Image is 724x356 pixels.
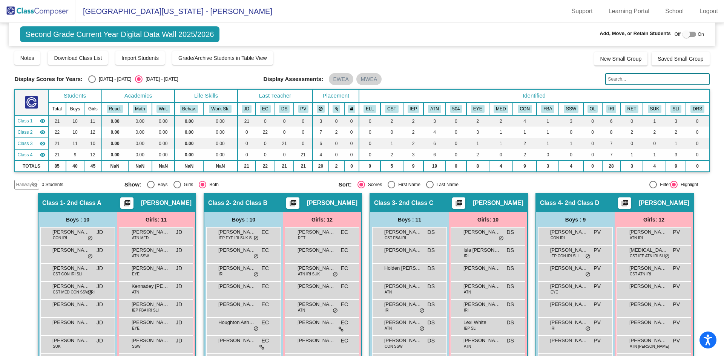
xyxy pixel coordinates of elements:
[559,115,583,127] td: 3
[128,138,152,149] td: 0.00
[40,152,46,158] mat-icon: visibility
[40,141,46,147] mat-icon: visibility
[385,105,399,113] button: CST
[256,102,275,115] th: Erin Claeys
[242,105,252,113] button: JD
[513,160,537,172] td: 9
[489,160,513,172] td: 4
[686,138,709,149] td: 0
[203,127,238,138] td: 0.00
[256,115,275,127] td: 0
[128,160,152,172] td: NaN
[466,102,489,115] th: Wears eyeglasses
[17,118,32,124] span: Class 1
[313,160,328,172] td: 20
[602,160,621,172] td: 28
[423,102,446,115] th: Poor Attendance
[152,127,175,138] td: 0.00
[602,102,621,115] th: IRIP
[583,149,602,160] td: 0
[536,212,615,227] div: Boys : 9
[446,127,466,138] td: 0
[294,127,313,138] td: 0
[559,127,583,138] td: 0
[434,181,459,188] div: Last Name
[537,138,559,149] td: 1
[313,89,359,102] th: Placement
[466,149,489,160] td: 2
[15,149,48,160] td: Polly Voss - 2nd Class D
[395,181,420,188] div: First Name
[48,115,66,127] td: 21
[686,127,709,138] td: 0
[329,115,344,127] td: 0
[690,105,704,113] button: DRS
[313,115,328,127] td: 3
[329,149,344,160] td: 0
[48,51,108,65] button: Download Class List
[489,138,513,149] td: 1
[561,199,599,207] span: - 2nd Class D
[666,160,686,172] td: 9
[102,115,128,127] td: 0.00
[152,149,175,160] td: 0.00
[48,102,66,115] th: Total
[698,31,704,38] span: On
[307,199,357,207] span: [PERSON_NAME]
[446,160,466,172] td: 0
[615,212,693,227] div: Girls: 12
[84,160,101,172] td: 45
[449,212,527,227] div: Girls: 10
[537,115,559,127] td: 1
[489,127,513,138] td: 1
[583,102,602,115] th: Online Student
[256,160,275,172] td: 22
[359,102,380,115] th: English Language Learner
[20,55,34,61] span: Notes
[203,149,238,160] td: 0.00
[256,149,275,160] td: 0
[675,31,681,38] span: Off
[102,127,128,138] td: 0.00
[670,105,682,113] button: SLI
[204,212,283,227] div: Boys : 10
[446,138,466,149] td: 0
[84,102,101,115] th: Girls
[238,89,313,102] th: Last Teacher
[66,138,84,149] td: 11
[75,5,272,17] span: [GEOGRAPHIC_DATA][US_STATE] - [PERSON_NAME]
[513,138,537,149] td: 2
[124,181,333,188] mat-radio-group: Select an option
[15,115,48,127] td: Joy Distler - 2nd Class A
[206,181,219,188] div: Both
[141,199,192,207] span: [PERSON_NAME]
[88,75,178,83] mat-radio-group: Select an option
[178,55,267,61] span: Grade/Archive Students in Table View
[600,56,642,62] span: New Small Group
[602,149,621,160] td: 7
[42,199,63,207] span: Class 1
[120,197,133,209] button: Print Students Details
[666,149,686,160] td: 3
[559,149,583,160] td: 0
[175,160,203,172] td: NaN
[107,105,123,113] button: Read.
[115,51,165,65] button: Import Students
[423,127,446,138] td: 4
[359,115,380,127] td: 0
[20,26,220,42] span: Second Grade Current Year Digital Data Wall 2025/2026
[657,181,670,188] div: Filter
[583,160,602,172] td: 0
[625,105,639,113] button: RET
[203,138,238,149] td: 0.00
[643,102,666,115] th: Step Up Kindergarten
[339,181,547,188] mat-radio-group: Select an option
[423,115,446,127] td: 3
[494,105,508,113] button: MED
[621,127,643,138] td: 2
[466,160,489,172] td: 8
[275,160,294,172] td: 21
[275,149,294,160] td: 0
[380,115,403,127] td: 2
[605,73,709,85] input: Search...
